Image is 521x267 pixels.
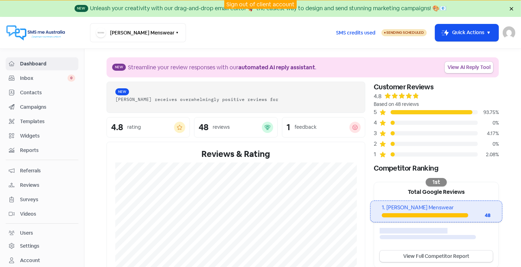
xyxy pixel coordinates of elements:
button: Quick Actions [435,24,499,41]
a: Videos [6,208,78,221]
div: Settings [20,242,39,250]
span: 0 [67,75,75,82]
div: 5 [374,108,379,116]
div: 4.8 [111,123,123,132]
span: Contacts [20,89,75,96]
a: Surveys [6,193,78,206]
a: 1feedback [282,117,365,138]
a: Reviews [6,179,78,192]
div: 1st [426,178,447,186]
div: 4 [374,119,379,127]
div: Total Google Reviews [374,182,499,201]
span: Campaigns [20,103,75,111]
div: [PERSON_NAME] receives overwhelmingly positive reviews for [115,96,356,103]
div: feedback [295,123,316,131]
span: Dashboard [20,60,75,68]
a: Contacts [6,86,78,99]
a: Dashboard [6,57,78,70]
span: Reports [20,147,75,154]
div: Reviews & Rating [115,148,356,160]
div: 0% [478,119,499,127]
div: Customer Reviews [374,82,499,92]
div: 3 [374,129,379,138]
span: Videos [20,210,75,218]
div: 93.75% [478,109,499,116]
b: automated AI reply assistant [238,64,315,71]
div: 0% [478,140,499,148]
div: 2 [374,140,379,148]
a: Inbox 0 [6,72,78,85]
div: 4.8 [374,92,381,101]
div: Account [20,257,40,264]
div: 48 [468,212,491,219]
a: Referrals [6,164,78,177]
span: SMS credits used [336,29,375,37]
span: Inbox [20,75,67,82]
span: New [112,64,126,71]
a: Widgets [6,129,78,142]
img: User [503,26,515,39]
span: Sending Scheduled [386,30,424,35]
a: View AI Reply Tool [445,62,493,73]
div: Competitor Ranking [374,163,499,173]
div: reviews [213,123,230,131]
div: 1 [287,123,290,132]
button: [PERSON_NAME] Menswear [90,23,186,42]
a: Sending Scheduled [381,28,427,37]
div: 2.08% [478,151,499,158]
a: View Full Competitor Report [380,250,493,262]
a: 48reviews [194,117,277,138]
a: Templates [6,115,78,128]
div: 4.17% [478,130,499,137]
div: 1 [374,150,379,159]
div: Users [20,229,33,237]
span: New [115,88,129,95]
div: 48 [199,123,208,132]
a: Campaigns [6,101,78,114]
div: rating [127,123,141,131]
span: Reviews [20,182,75,189]
a: SMS credits used [330,28,381,36]
span: Templates [20,118,75,125]
a: Users [6,227,78,240]
a: Reports [6,144,78,157]
a: Sign out of client account [226,1,295,8]
a: Account [6,254,78,267]
span: Widgets [20,132,75,140]
span: Surveys [20,196,75,203]
span: Referrals [20,167,75,174]
div: 1. [PERSON_NAME] Menswear [382,204,490,212]
div: Based on 48 reviews [374,101,499,108]
a: Settings [6,240,78,253]
a: 4.8rating [107,117,190,138]
div: Streamline your review responses with our . [128,63,316,72]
